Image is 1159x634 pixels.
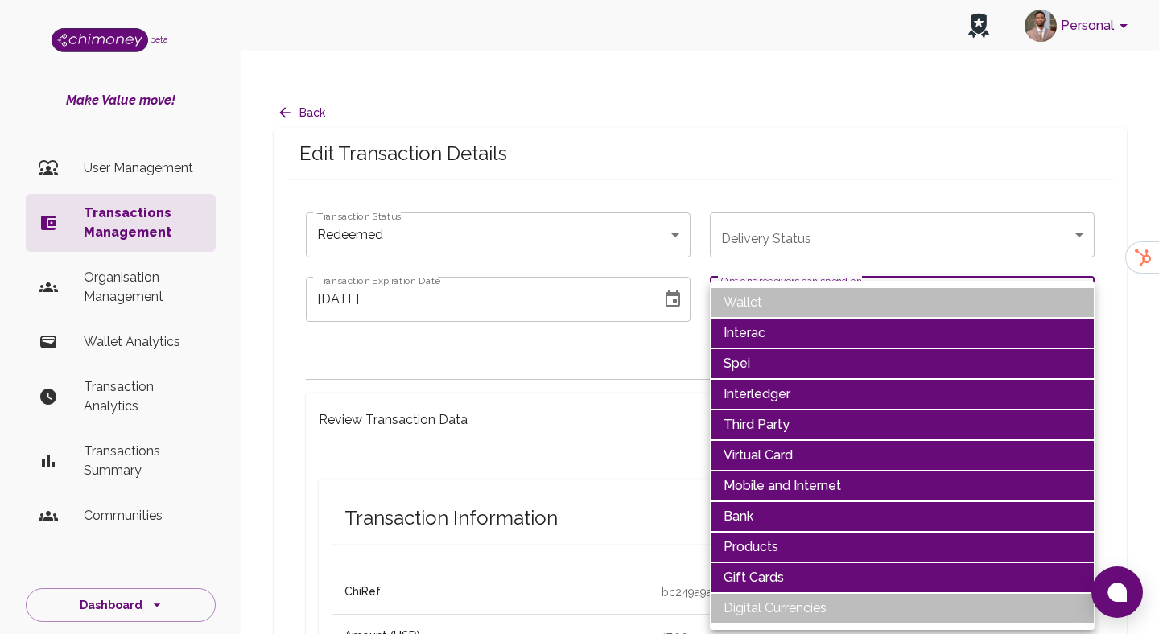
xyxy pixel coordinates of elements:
[1091,566,1143,618] button: Open chat window
[710,501,1095,532] li: Bank
[710,318,1095,348] li: Interac
[710,379,1095,410] li: Interledger
[710,562,1095,593] li: Gift Cards
[710,593,1095,624] li: Digital Currencies
[710,471,1095,501] li: Mobile and Internet
[710,532,1095,562] li: Products
[710,440,1095,471] li: Virtual Card
[710,348,1095,379] li: Spei
[710,287,1095,318] li: Wallet
[710,410,1095,440] li: Third Party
